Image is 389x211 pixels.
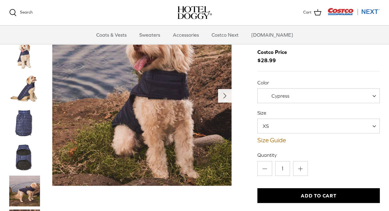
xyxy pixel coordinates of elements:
[258,123,281,129] span: XS
[9,74,40,105] a: Thumbnail Link
[327,12,380,16] a: Visit Costco Next
[303,9,321,17] a: Cart
[134,26,166,44] a: Sweaters
[9,176,40,206] a: Thumbnail Link
[9,40,40,71] a: Thumbnail Link
[9,9,33,16] a: Search
[246,26,299,44] a: [DOMAIN_NAME]
[20,10,33,14] span: Search
[9,142,40,172] a: Thumbnail Link
[303,9,312,16] span: Cart
[177,6,212,19] a: hoteldoggy.com hoteldoggycom
[257,109,380,116] label: Size
[327,8,380,15] img: Costco Next
[52,6,232,186] a: Show Gallery
[177,6,212,19] img: hoteldoggycom
[167,26,204,44] a: Accessories
[258,93,302,99] span: Cypress
[257,188,380,203] button: Add to Cart
[257,152,380,158] label: Quantity
[257,119,380,133] span: XS
[257,79,380,86] label: Color
[275,161,290,176] input: Quantity
[257,48,287,56] div: Costco Price
[9,108,40,139] a: Thumbnail Link
[218,89,232,103] button: Next
[206,26,244,44] a: Costco Next
[257,88,380,103] span: Cypress
[91,26,132,44] a: Coats & Vests
[257,48,293,65] span: $28.99
[272,93,289,99] span: Cypress
[257,136,380,144] a: Size Guide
